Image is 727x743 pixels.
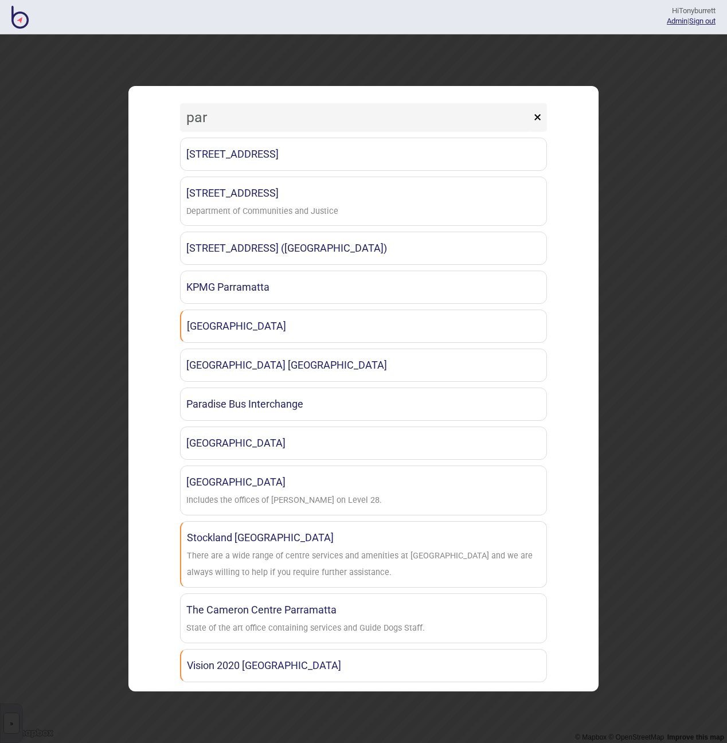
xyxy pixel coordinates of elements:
[667,6,716,16] div: Hi Tonyburrett
[180,177,547,226] a: [STREET_ADDRESS]Department of Communities and Justice
[180,310,547,343] a: [GEOGRAPHIC_DATA]
[180,466,547,515] a: [GEOGRAPHIC_DATA]Includes the offices of [PERSON_NAME] on Level 28.
[180,593,547,643] a: The Cameron Centre ParramattaState of the art office containing services and Guide Dogs Staff.
[180,649,547,682] a: Vision 2020 [GEOGRAPHIC_DATA]
[689,17,716,25] button: Sign out
[528,103,547,132] button: ×
[180,138,547,171] a: [STREET_ADDRESS]
[180,427,547,460] a: [GEOGRAPHIC_DATA]
[11,6,29,29] img: BindiMaps CMS
[186,204,338,220] div: Department of Communities and Justice
[186,492,382,509] div: Includes the offices of Clayton UTZ on Level 28.
[180,521,547,588] a: Stockland [GEOGRAPHIC_DATA]There are a wide range of centre services and amenities at [GEOGRAPHIC...
[667,17,689,25] span: |
[180,388,547,421] a: Paradise Bus Interchange
[186,620,425,637] div: State of the art office containing services and Guide Dogs Staff.
[180,232,547,265] a: [STREET_ADDRESS] ([GEOGRAPHIC_DATA])
[187,548,541,581] div: There are a wide range of centre services and amenities at Stockland Wetherill Park and we are al...
[180,271,547,304] a: KPMG Parramatta
[180,103,531,132] input: Search locations by tag + name
[180,349,547,382] a: [GEOGRAPHIC_DATA] [GEOGRAPHIC_DATA]
[667,17,687,25] a: Admin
